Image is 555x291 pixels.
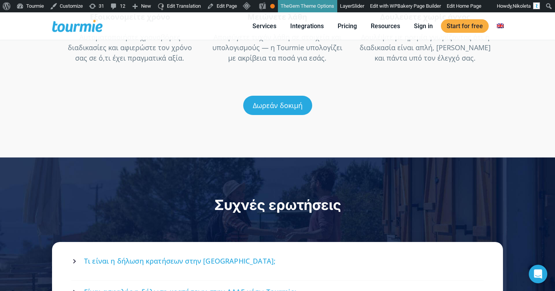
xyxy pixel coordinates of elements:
[441,19,489,33] a: Start for free
[64,32,195,63] p: Αυτοματοποιήστε χρονοβόρες διαδικασίες και αφιερώστε τον χρόνο σας σε ό,τι έχει πραγματικά αξία.
[365,21,406,31] a: Resources
[243,96,312,115] a: Δωρεάν δοκιμή
[270,4,275,8] div: OK
[247,21,282,31] a: Services
[513,3,531,9] span: Nikoleta
[214,196,341,213] span: Συχνές ερωτήσεις
[332,21,363,31] a: Pricing
[408,21,439,31] a: Sign in
[212,32,343,63] p: Αποφύγετε τυχόν λάθη σε στοιχεία και υπολογισμούς — η Tourmie υπολογίζει με ακρίβεια τα ποσά για ...
[284,21,330,31] a: Integrations
[72,251,483,271] a: Τι είναι η δήλωση κρατήσεων στην [GEOGRAPHIC_DATA];
[84,256,276,266] span: Τι είναι η δήλωση κρατήσεων στην [GEOGRAPHIC_DATA];
[529,265,547,283] div: Open Intercom Messenger
[360,32,491,63] p: Δουλέψτε με ηρεμία γνωρίζοντας ότι η διαδικασία είναι απλή, [PERSON_NAME] και πάντα υπό τον έλεγχ...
